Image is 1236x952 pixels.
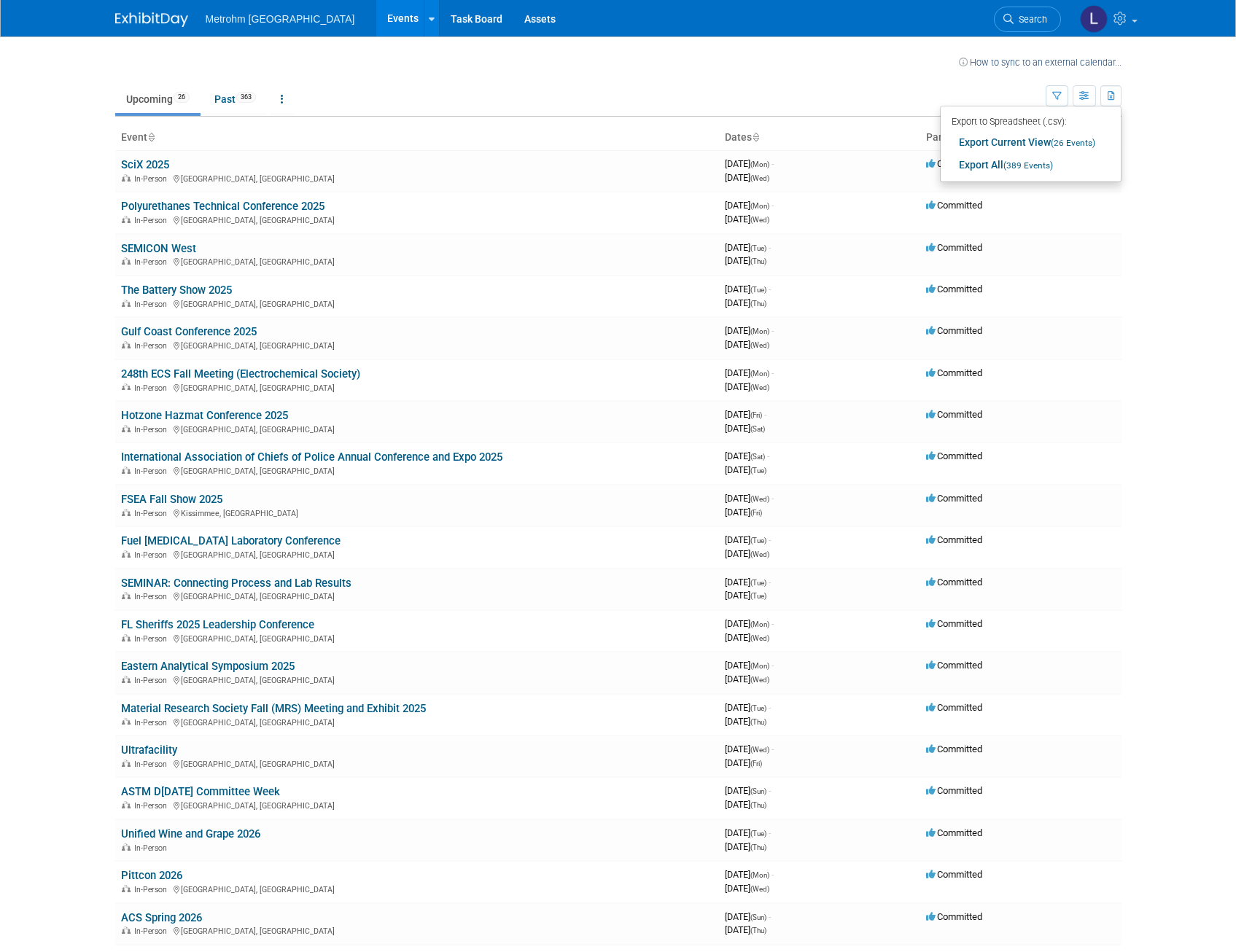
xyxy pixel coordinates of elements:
[121,799,713,811] div: [GEOGRAPHIC_DATA], [GEOGRAPHIC_DATA]
[134,300,171,309] span: In-Person
[750,202,769,210] span: (Mon)
[926,702,982,713] span: Committed
[719,125,920,150] th: Dates
[725,827,771,838] span: [DATE]
[752,131,759,143] a: Sort by Start Date
[122,467,131,474] img: In-Person Event
[750,579,766,587] span: (Tue)
[122,843,131,851] img: In-Person Event
[750,913,766,921] span: (Sun)
[122,300,131,307] img: In-Person Event
[122,383,131,391] img: In-Person Event
[771,618,774,629] span: -
[121,702,426,715] a: Material Research Society Fall (MRS) Meeting and Exhibit 2025
[725,507,762,518] span: [DATE]
[769,534,771,545] span: -
[147,131,155,143] a: Sort by Event Name
[121,325,257,338] a: Gulf Coast Conference 2025
[122,760,131,767] img: In-Person Event
[725,214,769,225] span: [DATE]
[134,885,171,894] span: In-Person
[134,634,171,644] span: In-Person
[926,534,982,545] span: Committed
[121,409,288,422] a: Hotzone Hazmat Conference 2025
[122,592,131,599] img: In-Person Event
[121,284,232,297] a: The Battery Show 2025
[725,716,766,727] span: [DATE]
[725,172,769,183] span: [DATE]
[926,284,982,294] span: Committed
[926,785,982,796] span: Committed
[771,660,774,671] span: -
[750,174,769,182] span: (Wed)
[121,674,713,685] div: [GEOGRAPHIC_DATA], [GEOGRAPHIC_DATA]
[121,214,713,225] div: [GEOGRAPHIC_DATA], [GEOGRAPHIC_DATA]
[750,662,769,670] span: (Mon)
[236,92,256,103] span: 363
[750,634,769,642] span: (Wed)
[134,467,171,476] span: In-Person
[121,827,260,840] a: Unified Wine and Grape 2026
[1080,5,1108,33] img: Lori Spafford
[725,702,771,713] span: [DATE]
[121,632,713,644] div: [GEOGRAPHIC_DATA], [GEOGRAPHIC_DATA]
[121,590,713,601] div: [GEOGRAPHIC_DATA], [GEOGRAPHIC_DATA]
[121,757,713,769] div: [GEOGRAPHIC_DATA], [GEOGRAPHIC_DATA]
[725,158,774,169] span: [DATE]
[750,871,769,879] span: (Mon)
[134,509,171,518] span: In-Person
[725,284,771,294] span: [DATE]
[134,592,171,601] span: In-Person
[769,827,771,838] span: -
[926,869,982,880] span: Committed
[926,367,982,378] span: Committed
[750,550,769,558] span: (Wed)
[750,383,769,391] span: (Wed)
[121,493,222,506] a: FSEA Fall Show 2025
[771,493,774,504] span: -
[750,760,762,768] span: (Fri)
[750,370,769,378] span: (Mon)
[725,534,771,545] span: [DATE]
[121,172,713,184] div: [GEOGRAPHIC_DATA], [GEOGRAPHIC_DATA]
[134,801,171,811] span: In-Person
[771,200,774,211] span: -
[121,785,280,798] a: ASTM D[DATE] Committee Week
[920,125,1122,150] th: Participation
[134,760,171,769] span: In-Person
[771,158,774,169] span: -
[771,367,774,378] span: -
[750,746,769,754] span: (Wed)
[121,660,295,673] a: Eastern Analytical Symposium 2025
[769,242,771,253] span: -
[750,592,766,600] span: (Tue)
[134,926,171,936] span: In-Person
[725,883,769,894] span: [DATE]
[750,620,769,628] span: (Mon)
[1051,138,1095,148] span: (26 Events)
[122,216,131,223] img: In-Person Event
[750,718,766,726] span: (Thu)
[725,325,774,336] span: [DATE]
[121,200,324,213] a: Polyurethanes Technical Conference 2025
[206,13,355,25] span: Metrohm [GEOGRAPHIC_DATA]
[725,423,765,434] span: [DATE]
[994,7,1061,32] a: Search
[134,425,171,434] span: In-Person
[725,381,769,392] span: [DATE]
[926,493,982,504] span: Committed
[926,242,982,253] span: Committed
[1003,160,1053,171] span: (389 Events)
[121,883,713,894] div: [GEOGRAPHIC_DATA], [GEOGRAPHIC_DATA]
[725,632,769,643] span: [DATE]
[122,801,131,808] img: In-Person Event
[134,843,171,853] span: In-Person
[115,125,719,150] th: Event
[121,534,341,547] a: Fuel [MEDICAL_DATA] Laboratory Conference
[174,92,190,103] span: 26
[725,464,766,475] span: [DATE]
[725,339,769,350] span: [DATE]
[725,924,766,935] span: [DATE]
[952,112,1110,130] div: Export to Spreadsheet (.csv):
[769,785,771,796] span: -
